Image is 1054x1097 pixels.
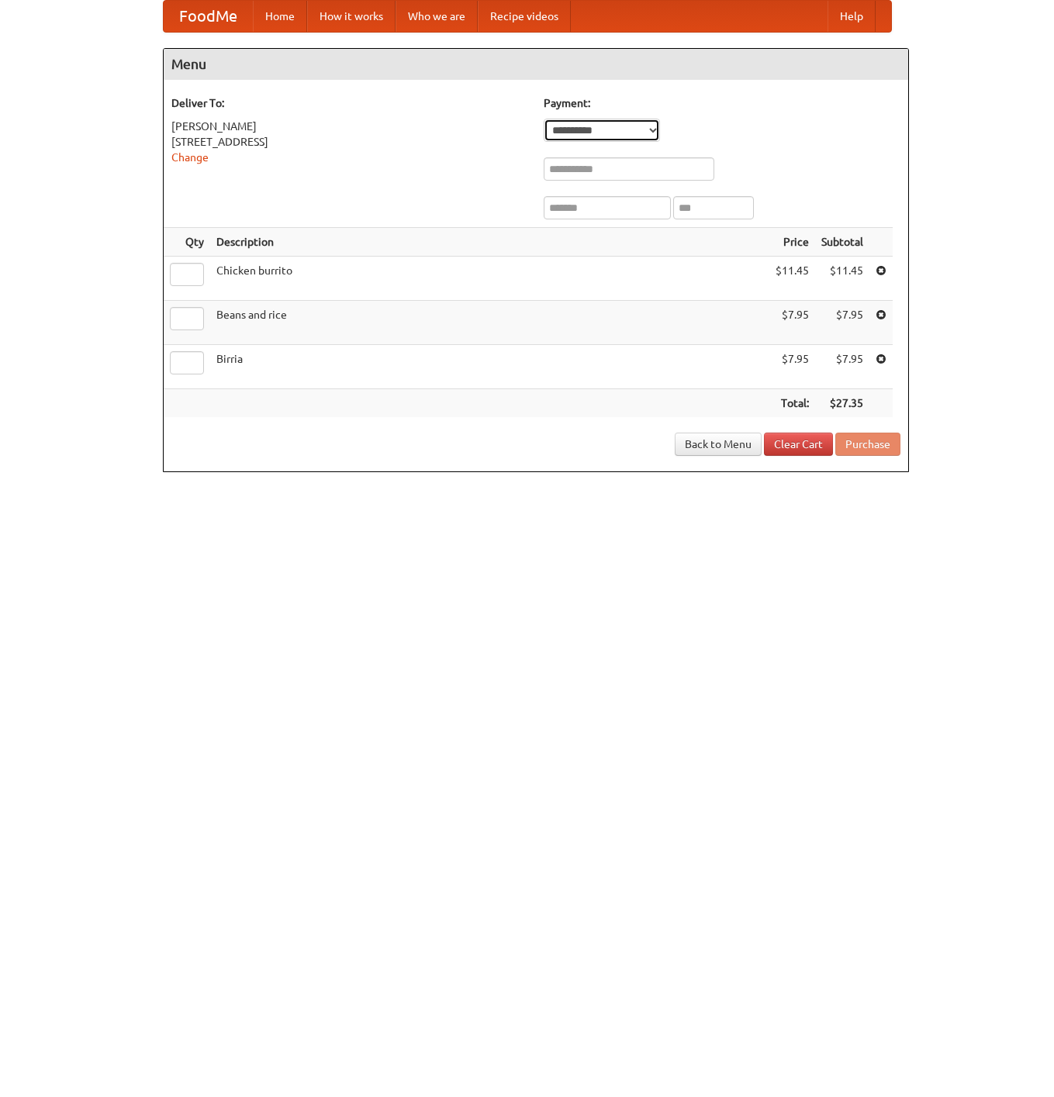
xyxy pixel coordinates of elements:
th: Subtotal [815,228,869,257]
td: $11.45 [815,257,869,301]
td: $7.95 [769,345,815,389]
th: Description [210,228,769,257]
a: FoodMe [164,1,253,32]
a: Home [253,1,307,32]
a: How it works [307,1,396,32]
td: Birria [210,345,769,389]
td: $11.45 [769,257,815,301]
div: [PERSON_NAME] [171,119,528,134]
a: Change [171,151,209,164]
button: Purchase [835,433,900,456]
td: Beans and rice [210,301,769,345]
a: Back to Menu [675,433,762,456]
a: Who we are [396,1,478,32]
a: Clear Cart [764,433,833,456]
a: Help [828,1,876,32]
td: Chicken burrito [210,257,769,301]
td: $7.95 [769,301,815,345]
th: Price [769,228,815,257]
td: $7.95 [815,345,869,389]
h5: Payment: [544,95,900,111]
h5: Deliver To: [171,95,528,111]
th: $27.35 [815,389,869,418]
a: Recipe videos [478,1,571,32]
th: Qty [164,228,210,257]
h4: Menu [164,49,908,80]
td: $7.95 [815,301,869,345]
div: [STREET_ADDRESS] [171,134,528,150]
th: Total: [769,389,815,418]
